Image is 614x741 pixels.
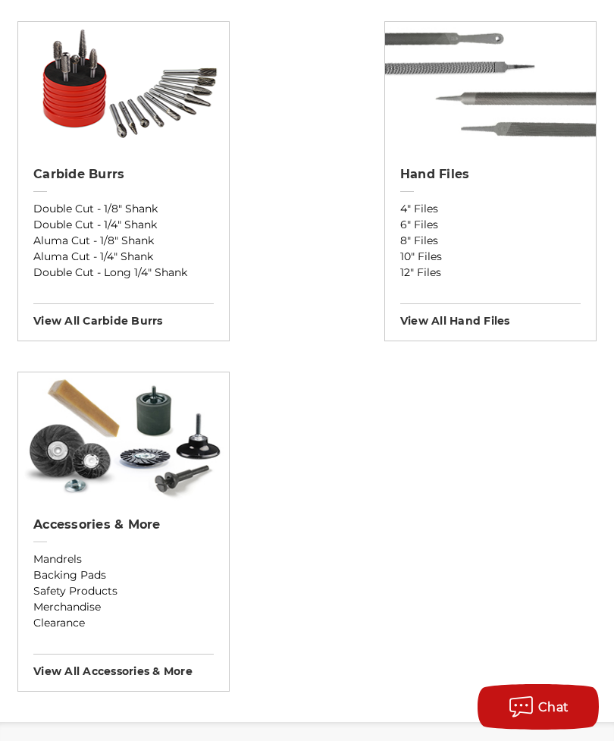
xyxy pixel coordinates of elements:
[478,684,599,730] button: Chat
[33,654,214,678] h3: View All accessories & more
[18,372,229,501] img: Accessories & More
[33,567,214,583] a: Backing Pads
[33,249,214,265] a: Aluma Cut - 1/4" Shank
[33,517,214,532] h2: Accessories & More
[400,233,581,249] a: 8" Files
[33,615,214,631] a: Clearance
[33,217,214,233] a: Double Cut - 1/4" Shank
[400,201,581,217] a: 4" Files
[18,22,229,151] img: Carbide Burrs
[33,265,214,281] a: Double Cut - Long 1/4" Shank
[400,217,581,233] a: 6" Files
[33,303,214,328] h3: View All carbide burrs
[33,233,214,249] a: Aluma Cut - 1/8" Shank
[400,249,581,265] a: 10" Files
[385,22,596,151] img: Hand Files
[33,201,214,217] a: Double Cut - 1/8" Shank
[33,167,214,182] h2: Carbide Burrs
[33,551,214,567] a: Mandrels
[33,583,214,599] a: Safety Products
[538,700,569,714] span: Chat
[33,599,214,615] a: Merchandise
[400,167,581,182] h2: Hand Files
[400,303,581,328] h3: View All hand files
[400,265,581,281] a: 12" Files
